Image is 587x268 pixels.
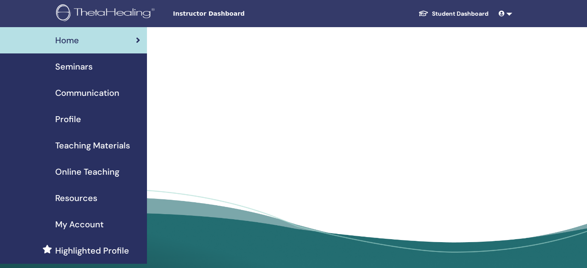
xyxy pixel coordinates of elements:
[418,10,429,17] img: graduation-cap-white.svg
[412,6,495,22] a: Student Dashboard
[56,4,158,23] img: logo.png
[55,139,130,152] span: Teaching Materials
[55,60,93,73] span: Seminars
[55,244,129,257] span: Highlighted Profile
[55,87,119,99] span: Communication
[55,218,104,231] span: My Account
[55,34,79,47] span: Home
[55,113,81,126] span: Profile
[173,9,300,18] span: Instructor Dashboard
[55,165,119,178] span: Online Teaching
[55,192,97,204] span: Resources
